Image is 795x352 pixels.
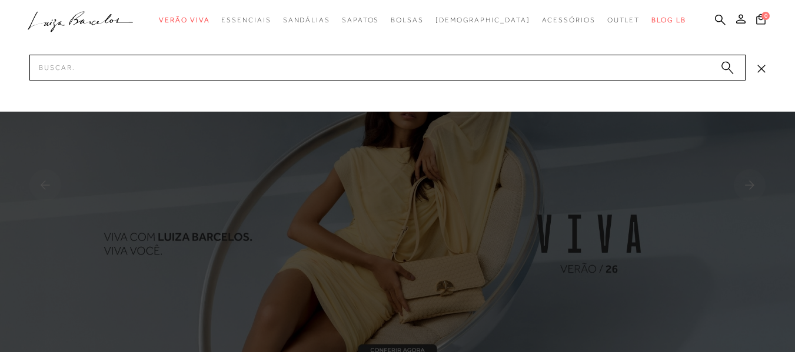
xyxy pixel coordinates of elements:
[391,16,424,24] span: Bolsas
[542,16,596,24] span: Acessórios
[607,16,640,24] span: Outlet
[221,16,271,24] span: Essenciais
[435,9,530,31] a: noSubCategoriesText
[342,9,379,31] a: categoryNavScreenReaderText
[753,13,769,29] button: 0
[342,16,379,24] span: Sapatos
[761,12,770,20] span: 0
[29,55,746,81] input: Buscar.
[221,9,271,31] a: categoryNavScreenReaderText
[435,16,530,24] span: [DEMOGRAPHIC_DATA]
[651,16,686,24] span: BLOG LB
[542,9,596,31] a: categoryNavScreenReaderText
[159,9,209,31] a: categoryNavScreenReaderText
[159,16,209,24] span: Verão Viva
[651,9,686,31] a: BLOG LB
[607,9,640,31] a: categoryNavScreenReaderText
[283,16,330,24] span: Sandálias
[391,9,424,31] a: categoryNavScreenReaderText
[283,9,330,31] a: categoryNavScreenReaderText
